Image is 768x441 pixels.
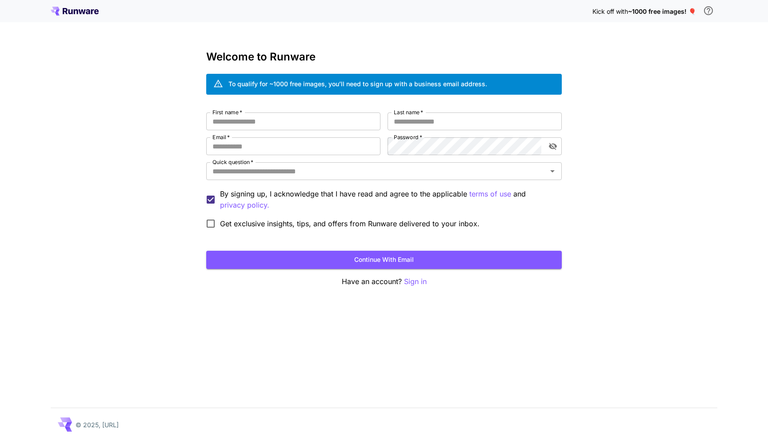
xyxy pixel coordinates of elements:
button: Continue with email [206,251,562,269]
label: Password [394,133,422,141]
label: Last name [394,108,423,116]
h3: Welcome to Runware [206,51,562,63]
label: Email [212,133,230,141]
span: Kick off with [592,8,628,15]
p: privacy policy. [220,200,269,211]
p: terms of use [469,188,511,200]
p: By signing up, I acknowledge that I have read and agree to the applicable and [220,188,555,211]
span: ~1000 free images! 🎈 [628,8,696,15]
p: © 2025, [URL] [76,420,119,429]
div: To qualify for ~1000 free images, you’ll need to sign up with a business email address. [228,79,487,88]
button: By signing up, I acknowledge that I have read and agree to the applicable and privacy policy. [469,188,511,200]
button: By signing up, I acknowledge that I have read and agree to the applicable terms of use and [220,200,269,211]
label: First name [212,108,242,116]
button: Open [546,165,559,177]
p: Have an account? [206,276,562,287]
label: Quick question [212,158,253,166]
button: toggle password visibility [545,138,561,154]
button: In order to qualify for free credit, you need to sign up with a business email address and click ... [700,2,717,20]
button: Sign in [404,276,427,287]
span: Get exclusive insights, tips, and offers from Runware delivered to your inbox. [220,218,480,229]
